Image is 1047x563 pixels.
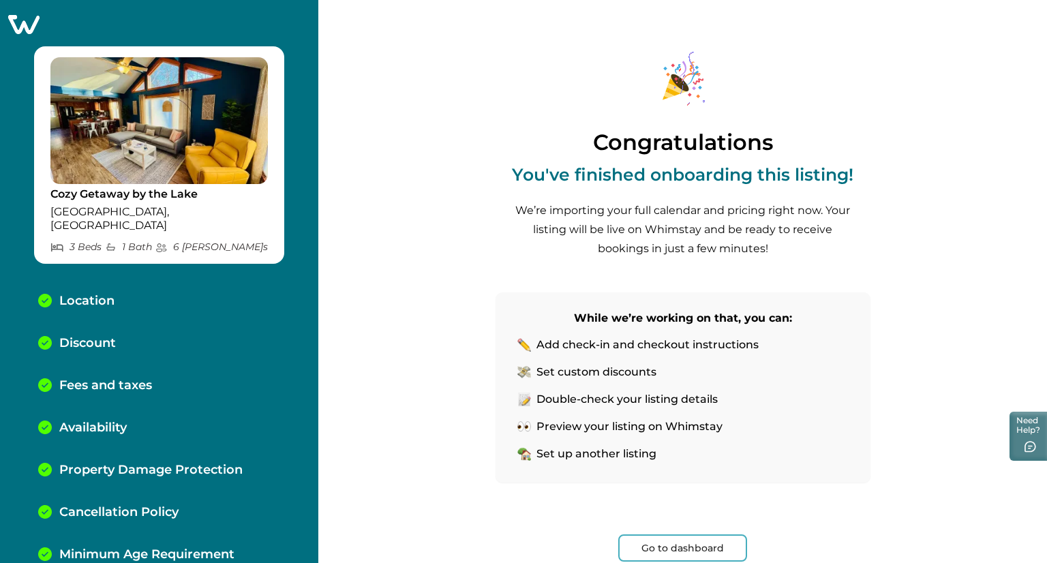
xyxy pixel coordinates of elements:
img: congratulations [632,41,734,120]
p: We’re importing your full calendar and pricing right now. Your listing will be live on Whimstay a... [513,201,853,258]
p: Set up another listing [536,447,656,461]
p: Set custom discounts [536,365,656,379]
img: home-icon [517,447,531,461]
p: Minimum Age Requirement [59,547,234,562]
p: Congratulations [593,130,773,155]
p: 3 Bed s [50,241,102,253]
p: 6 [PERSON_NAME] s [155,241,268,253]
p: Cozy Getaway by the Lake [50,187,268,201]
img: list-pencil-icon [517,393,531,406]
p: Preview your listing on Whimstay [536,420,723,433]
p: While we’re working on that, you can: [517,309,849,328]
p: Double-check your listing details [536,393,718,406]
p: 1 Bath [105,241,152,253]
img: propertyImage_Cozy Getaway by the Lake [50,57,268,184]
img: money-icon [517,365,531,379]
img: eyes-icon [517,420,531,433]
p: Property Damage Protection [59,463,243,478]
p: [GEOGRAPHIC_DATA], [GEOGRAPHIC_DATA] [50,205,268,232]
img: pencil-icon [517,338,531,352]
p: Availability [59,421,127,436]
p: Discount [59,336,116,351]
p: You've finished onboarding this listing! [512,165,853,184]
p: Fees and taxes [59,378,152,393]
p: Location [59,294,115,309]
p: Add check-in and checkout instructions [536,338,759,352]
p: Cancellation Policy [59,505,179,520]
button: Go to dashboard [618,534,747,562]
